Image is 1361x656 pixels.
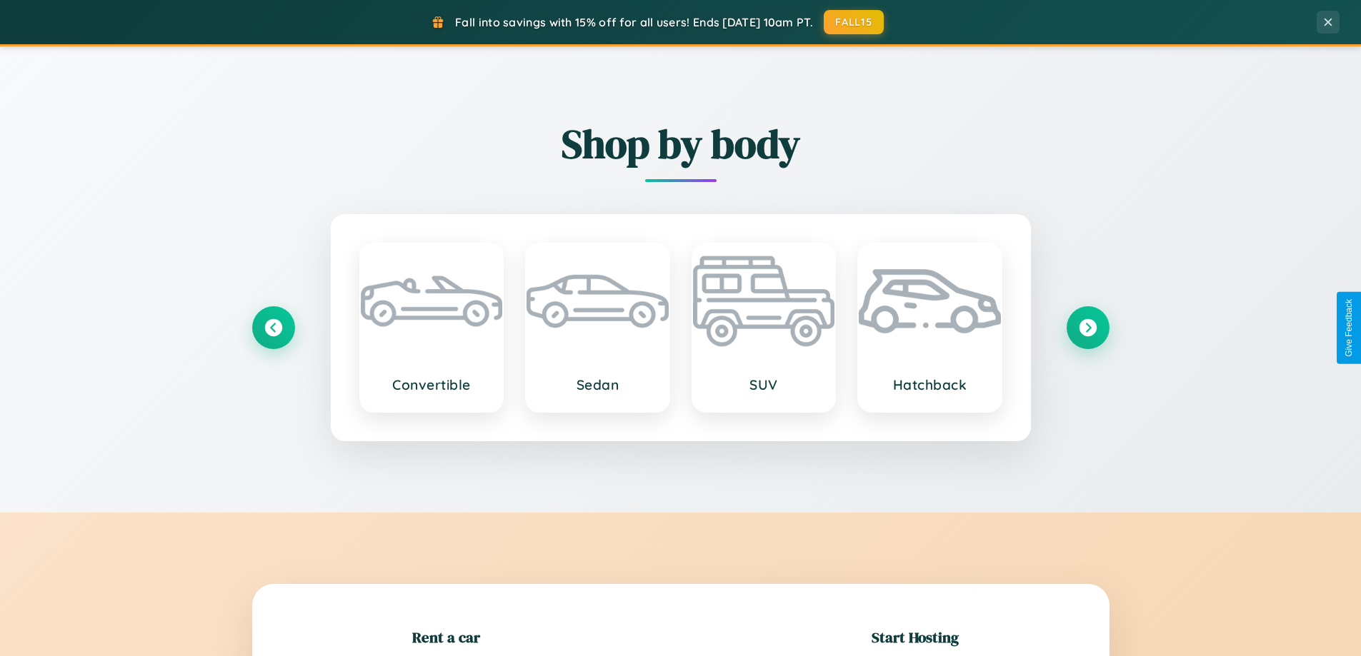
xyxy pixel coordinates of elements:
[873,376,987,393] h3: Hatchback
[455,15,813,29] span: Fall into savings with 15% off for all users! Ends [DATE] 10am PT.
[252,116,1110,171] h2: Shop by body
[412,627,480,647] h2: Rent a car
[541,376,654,393] h3: Sedan
[872,627,959,647] h2: Start Hosting
[707,376,821,393] h3: SUV
[375,376,489,393] h3: Convertible
[824,10,884,34] button: FALL15
[1344,299,1354,357] div: Give Feedback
